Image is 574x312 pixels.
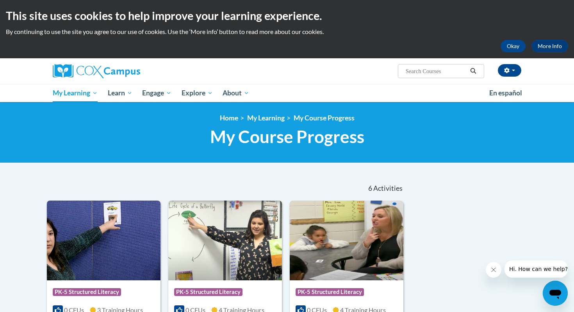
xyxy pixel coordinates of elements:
[223,88,249,98] span: About
[53,88,98,98] span: My Learning
[489,89,522,97] span: En español
[290,201,403,280] img: Course Logo
[103,84,137,102] a: Learn
[176,84,218,102] a: Explore
[294,114,355,122] a: My Course Progress
[137,84,176,102] a: Engage
[504,260,568,278] iframe: Message from company
[108,88,132,98] span: Learn
[218,84,255,102] a: About
[405,66,467,76] input: Search Courses
[53,64,140,78] img: Cox Campus
[47,201,160,280] img: Course Logo
[182,88,213,98] span: Explore
[543,281,568,306] iframe: Button to launch messaging window
[48,84,103,102] a: My Learning
[6,8,568,23] h2: This site uses cookies to help improve your learning experience.
[53,288,121,296] span: PK-5 Structured Literacy
[41,84,533,102] div: Main menu
[531,40,568,52] a: More Info
[368,184,372,193] span: 6
[142,88,171,98] span: Engage
[53,64,201,78] a: Cox Campus
[168,201,282,280] img: Course Logo
[501,40,526,52] button: Okay
[210,126,364,147] span: My Course Progress
[484,85,527,101] a: En español
[467,66,479,76] button: Search
[498,64,521,77] button: Account Settings
[6,27,568,36] p: By continuing to use the site you agree to our use of cookies. Use the ‘More info’ button to read...
[220,114,238,122] a: Home
[486,262,501,278] iframe: Close message
[247,114,285,122] a: My Learning
[296,288,364,296] span: PK-5 Structured Literacy
[174,288,242,296] span: PK-5 Structured Literacy
[373,184,403,193] span: Activities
